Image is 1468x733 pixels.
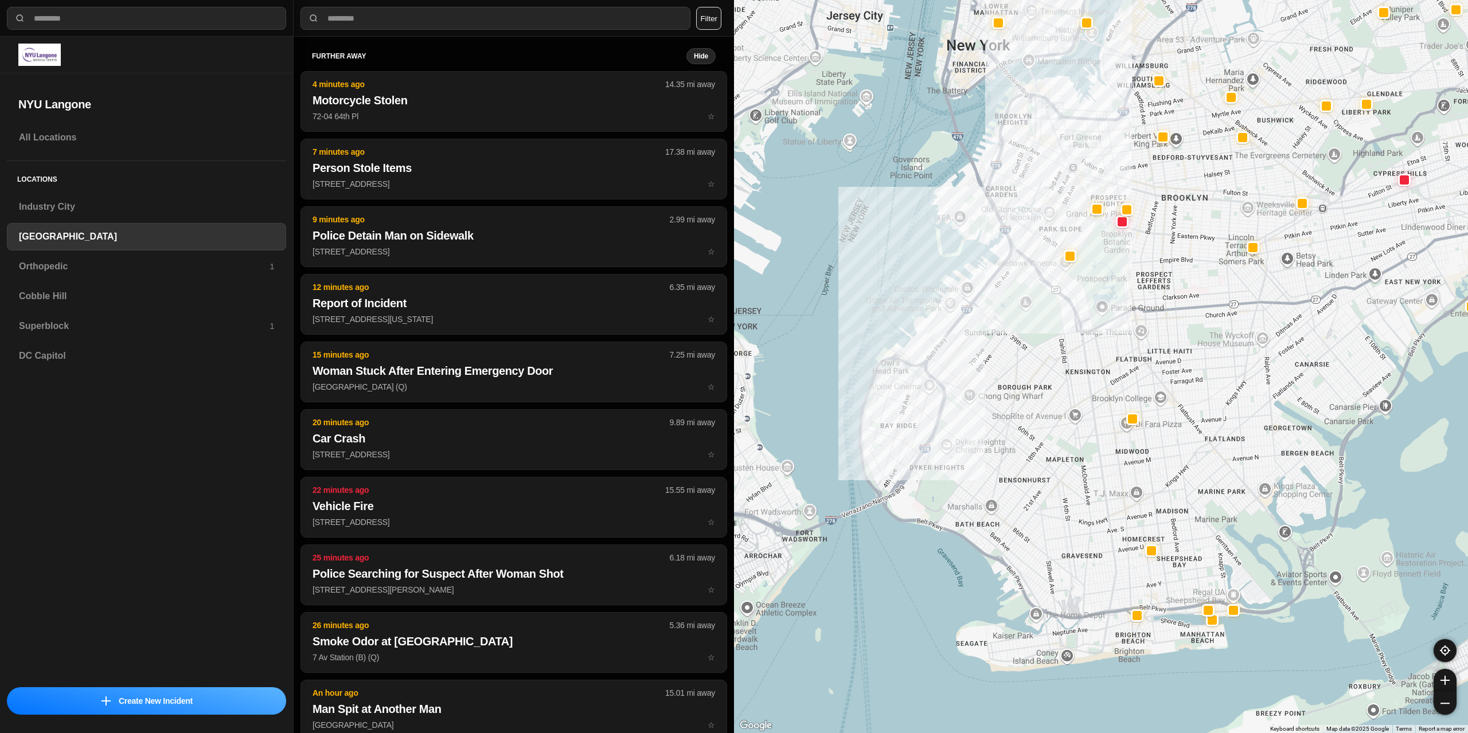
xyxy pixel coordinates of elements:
[313,484,665,496] p: 22 minutes ago
[300,179,727,189] a: 7 minutes ago17.38 mi awayPerson Stole Items[STREET_ADDRESS]star
[300,720,727,730] a: An hour ago15.01 mi awayMan Spit at Another Man[GEOGRAPHIC_DATA]star
[313,652,715,663] p: 7 Av Station (B) (Q)
[665,687,715,699] p: 15.01 mi away
[270,261,274,272] p: 1
[313,687,665,699] p: An hour ago
[300,111,727,121] a: 4 minutes ago14.35 mi awayMotorcycle Stolen72-04 64th Plstar
[1434,692,1457,715] button: zoom-out
[300,71,727,132] button: 4 minutes ago14.35 mi awayMotorcycle Stolen72-04 64th Plstar
[7,193,286,221] a: Industry City
[670,620,715,631] p: 5.36 mi away
[708,315,715,324] span: star
[313,246,715,257] p: [STREET_ADDRESS]
[119,695,193,707] p: Create New Incident
[313,160,715,176] h2: Person Stole Items
[300,139,727,199] button: 7 minutes ago17.38 mi awayPerson Stole Items[STREET_ADDRESS]star
[313,295,715,311] h2: Report of Incident
[737,718,775,733] img: Google
[708,450,715,459] span: star
[1419,726,1465,732] a: Report a map error
[1440,699,1450,708] img: zoom-out
[708,112,715,121] span: star
[313,719,715,731] p: [GEOGRAPHIC_DATA]
[313,430,715,446] h2: Car Crash
[313,584,715,595] p: [STREET_ADDRESS][PERSON_NAME]
[313,349,670,360] p: 15 minutes ago
[300,585,727,594] a: 25 minutes ago6.18 mi awayPolice Searching for Suspect After Woman Shot[STREET_ADDRESS][PERSON_NA...
[670,552,715,563] p: 6.18 mi away
[313,313,715,325] p: [STREET_ADDRESS][US_STATE]
[313,620,670,631] p: 26 minutes ago
[313,381,715,393] p: [GEOGRAPHIC_DATA] (Q)
[708,179,715,189] span: star
[696,7,721,30] button: Filter
[19,349,274,363] h3: DC Capitol
[300,612,727,673] button: 26 minutes ago5.36 mi awaySmoke Odor at [GEOGRAPHIC_DATA]7 Av Station (B) (Q)star
[313,281,670,293] p: 12 minutes ago
[7,687,286,715] button: iconCreate New Incident
[313,498,715,514] h2: Vehicle Fire
[19,230,274,244] h3: [GEOGRAPHIC_DATA]
[1396,726,1412,732] a: Terms (opens in new tab)
[313,633,715,649] h2: Smoke Odor at [GEOGRAPHIC_DATA]
[7,124,286,151] a: All Locations
[313,92,715,108] h2: Motorcycle Stolen
[7,223,286,250] a: [GEOGRAPHIC_DATA]
[694,52,708,61] small: Hide
[300,382,727,391] a: 15 minutes ago7.25 mi awayWoman Stuck After Entering Emergency Door[GEOGRAPHIC_DATA] (Q)star
[300,274,727,335] button: 12 minutes ago6.35 mi awayReport of Incident[STREET_ADDRESS][US_STATE]star
[300,477,727,538] button: 22 minutes ago15.55 mi awayVehicle Fire[STREET_ADDRESS]star
[300,544,727,605] button: 25 minutes ago6.18 mi awayPolice Searching for Suspect After Woman Shot[STREET_ADDRESS][PERSON_NA...
[737,718,775,733] a: Open this area in Google Maps (opens a new window)
[313,516,715,528] p: [STREET_ADDRESS]
[708,720,715,730] span: star
[19,319,270,333] h3: Superblock
[708,382,715,391] span: star
[19,289,274,303] h3: Cobble Hill
[313,449,715,460] p: [STREET_ADDRESS]
[313,552,670,563] p: 25 minutes ago
[7,312,286,340] a: Superblock1
[7,161,286,193] h5: Locations
[313,178,715,190] p: [STREET_ADDRESS]
[1440,676,1450,685] img: zoom-in
[1434,669,1457,692] button: zoom-in
[313,79,665,90] p: 4 minutes ago
[313,566,715,582] h2: Police Searching for Suspect After Woman Shot
[670,281,715,293] p: 6.35 mi away
[101,696,111,705] img: icon
[18,44,61,66] img: logo
[300,314,727,324] a: 12 minutes ago6.35 mi awayReport of Incident[STREET_ADDRESS][US_STATE]star
[7,253,286,280] a: Orthopedic1
[300,652,727,662] a: 26 minutes ago5.36 mi awaySmoke Odor at [GEOGRAPHIC_DATA]7 Av Station (B) (Q)star
[19,200,274,214] h3: Industry City
[665,146,715,158] p: 17.38 mi away
[1270,725,1319,733] button: Keyboard shortcuts
[19,260,270,273] h3: Orthopedic
[670,349,715,360] p: 7.25 mi away
[665,484,715,496] p: 15.55 mi away
[686,48,716,64] button: Hide
[313,146,665,158] p: 7 minutes ago
[313,363,715,379] h2: Woman Stuck After Entering Emergency Door
[313,111,715,122] p: 72-04 64th Pl
[19,131,274,144] h3: All Locations
[18,96,275,112] h2: NYU Langone
[665,79,715,90] p: 14.35 mi away
[708,653,715,662] span: star
[313,228,715,244] h2: Police Detain Man on Sidewalk
[300,449,727,459] a: 20 minutes ago9.89 mi awayCar Crash[STREET_ADDRESS]star
[300,246,727,256] a: 9 minutes ago2.99 mi awayPolice Detain Man on Sidewalk[STREET_ADDRESS]star
[312,52,686,61] h5: further away
[670,214,715,225] p: 2.99 mi away
[300,517,727,527] a: 22 minutes ago15.55 mi awayVehicle Fire[STREET_ADDRESS]star
[1434,639,1457,662] button: recenter
[1440,645,1450,656] img: recenter
[313,417,670,428] p: 20 minutes ago
[313,701,715,717] h2: Man Spit at Another Man
[708,247,715,256] span: star
[308,13,319,24] img: search
[300,409,727,470] button: 20 minutes ago9.89 mi awayCar Crash[STREET_ADDRESS]star
[313,214,670,225] p: 9 minutes ago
